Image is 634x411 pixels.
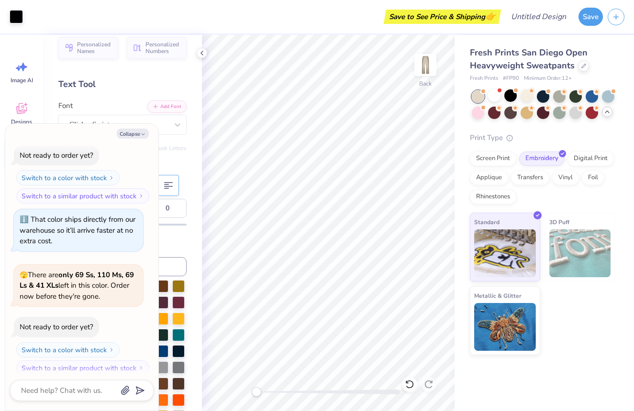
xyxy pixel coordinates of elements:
button: Personalized Names [58,37,118,59]
div: Screen Print [470,151,516,166]
div: Rhinestones [470,190,516,204]
span: Minimum Order: 12 + [524,75,572,83]
div: Save to See Price & Shipping [386,10,499,24]
span: Image AI [11,76,33,84]
button: Switch to a color with stock [16,342,120,357]
button: Switch to a similar product with stock [16,188,149,204]
div: Back [419,79,432,88]
div: Accessibility label [252,387,261,397]
span: Fresh Prints [470,75,498,83]
div: Text Tool [58,78,187,91]
img: Back [416,55,435,75]
div: Embroidery [519,151,565,166]
div: Vinyl [552,171,579,185]
span: There are left in this color. Order now before they're gone. [20,270,134,301]
label: Font [58,100,73,111]
div: Transfers [511,171,549,185]
strong: only 69 Ss, 110 Ms, 69 Ls & 41 XLs [20,270,134,291]
span: Designs [11,118,32,126]
span: 👉 [485,11,496,22]
button: Add Font [147,100,187,113]
span: # FP90 [503,75,519,83]
img: Standard [474,229,536,277]
input: Untitled Design [503,7,574,26]
div: That color ships directly from our warehouse so it’ll arrive faster at no extra cost. [20,215,135,246]
div: Print Type [470,132,615,143]
img: Switch to a color with stock [109,175,114,181]
span: Standard [474,217,500,227]
img: Metallic & Glitter [474,303,536,351]
div: Not ready to order yet? [20,151,93,160]
button: Collapse [117,129,149,139]
span: Fresh Prints San Diego Open Heavyweight Sweatpants [470,47,588,71]
div: Not ready to order yet? [20,322,93,332]
img: Switch to a similar product with stock [138,365,144,371]
span: Metallic & Glitter [474,291,522,301]
img: Switch to a similar product with stock [138,193,144,199]
span: 3D Puff [549,217,569,227]
span: Personalized Names [77,41,112,54]
span: Personalized Numbers [145,41,181,54]
button: Switch to a similar product with stock [16,360,149,376]
button: Personalized Numbers [127,37,187,59]
button: Save [578,8,603,26]
img: Switch to a color with stock [109,347,114,353]
div: Digital Print [567,151,614,166]
span: 🫣 [20,270,28,280]
img: 3D Puff [549,229,611,277]
button: Switch to a color with stock [16,170,120,185]
div: Foil [582,171,604,185]
div: Applique [470,171,508,185]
